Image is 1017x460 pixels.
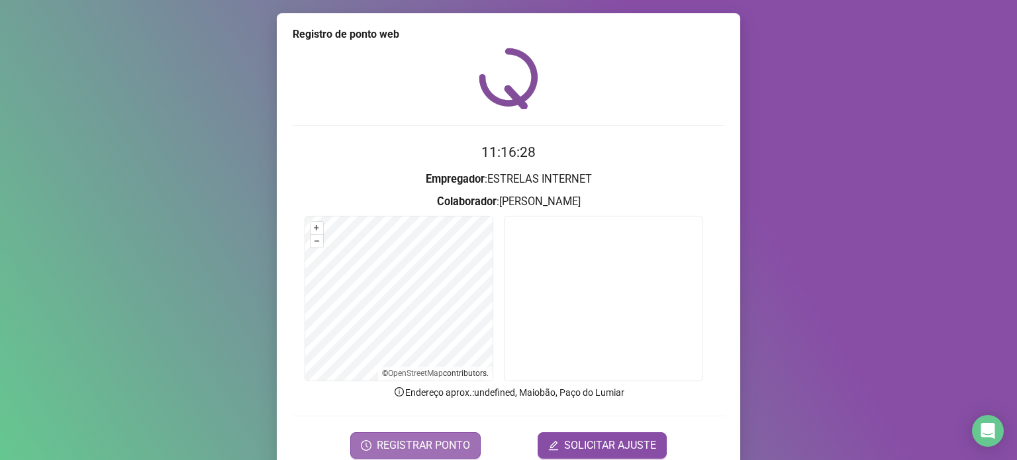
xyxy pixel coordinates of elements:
button: editSOLICITAR AJUSTE [538,432,667,459]
button: REGISTRAR PONTO [350,432,481,459]
li: © contributors. [382,369,489,378]
a: OpenStreetMap [388,369,443,378]
h3: : [PERSON_NAME] [293,193,724,210]
img: QRPoint [479,48,538,109]
button: + [311,222,323,234]
span: clock-circle [361,440,371,451]
p: Endereço aprox. : undefined, Maiobão, Paço do Lumiar [293,385,724,400]
span: SOLICITAR AJUSTE [564,437,656,453]
span: info-circle [393,386,405,398]
span: edit [548,440,559,451]
div: Open Intercom Messenger [972,415,1004,447]
div: Registro de ponto web [293,26,724,42]
strong: Empregador [426,173,485,185]
time: 11:16:28 [481,144,536,160]
span: REGISTRAR PONTO [377,437,470,453]
button: – [311,235,323,248]
h3: : ESTRELAS INTERNET [293,171,724,188]
strong: Colaborador [437,195,497,208]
